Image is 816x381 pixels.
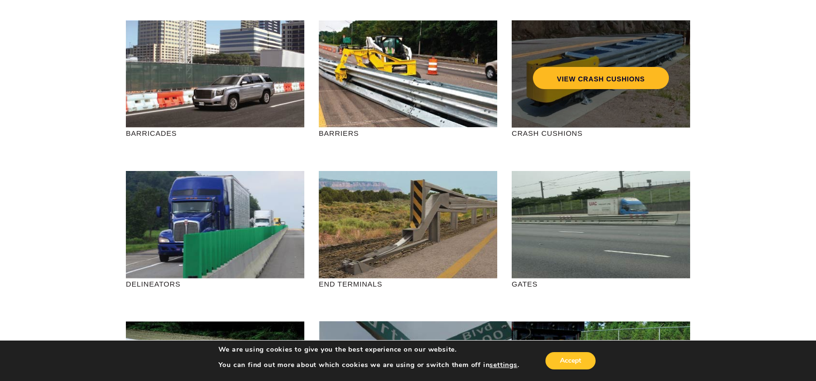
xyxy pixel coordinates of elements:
[490,361,517,369] button: settings
[218,361,519,369] p: You can find out more about which cookies we are using or switch them off in .
[319,128,497,139] p: BARRIERS
[512,278,690,289] p: GATES
[545,352,596,369] button: Accept
[218,345,519,354] p: We are using cookies to give you the best experience on our website.
[126,278,304,289] p: DELINEATORS
[126,128,304,139] p: BARRICADES
[533,67,669,89] a: VIEW CRASH CUSHIONS
[512,128,690,139] p: CRASH CUSHIONS
[319,278,497,289] p: END TERMINALS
